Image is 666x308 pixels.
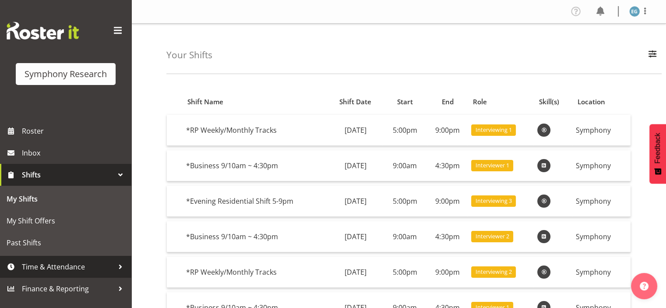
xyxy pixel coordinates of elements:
td: *Business 9/10am ~ 4:30pm [183,221,329,252]
a: My Shift Offers [2,210,129,232]
button: Filter Employees [643,46,662,65]
td: *RP Weekly/Monthly Tracks [183,257,329,288]
td: 9:00pm [427,186,468,217]
span: End [442,97,454,107]
button: Feedback - Show survey [649,124,666,184]
h4: Your Shifts [166,50,212,60]
span: Time & Attendance [22,260,114,273]
td: 5:00pm [382,257,428,288]
span: Role [473,97,487,107]
a: Past Shifts [2,232,129,254]
td: [DATE] [328,150,382,181]
td: 9:00pm [427,257,468,288]
td: *Business 9/10am ~ 4:30pm [183,150,329,181]
td: 9:00am [382,150,428,181]
td: Symphony [572,186,631,217]
td: Symphony [572,257,631,288]
img: evelyn-gray1866.jpg [629,6,640,17]
span: Start [397,97,412,107]
td: [DATE] [328,186,382,217]
span: Past Shifts [7,236,125,249]
span: Shift Name [187,97,223,107]
span: Interviewing 2 [476,268,512,276]
td: 5:00pm [382,115,428,146]
td: Symphony [572,150,631,181]
td: Symphony [572,221,631,252]
td: 5:00pm [382,186,428,217]
td: 9:00am [382,221,428,252]
img: help-xxl-2.png [640,282,648,290]
span: Shifts [22,168,114,181]
span: Inbox [22,146,127,159]
td: *Evening Residential Shift 5-9pm [183,186,329,217]
span: Feedback [654,133,662,163]
span: Finance & Reporting [22,282,114,295]
span: My Shifts [7,192,125,205]
span: Interviewing 1 [476,126,512,134]
a: My Shifts [2,188,129,210]
span: Skill(s) [539,97,559,107]
td: [DATE] [328,221,382,252]
span: Roster [22,124,127,138]
span: Shift Date [339,97,371,107]
td: *RP Weekly/Monthly Tracks [183,115,329,146]
span: My Shift Offers [7,214,125,227]
span: Interviewer 2 [476,232,509,241]
td: 9:00pm [427,115,468,146]
div: Symphony Research [25,67,107,81]
span: Location [577,97,605,107]
span: Interviewing 3 [476,197,512,205]
td: [DATE] [328,115,382,146]
td: 4:30pm [427,150,468,181]
img: Rosterit website logo [7,22,79,39]
td: [DATE] [328,257,382,288]
span: Interviewer 1 [476,161,509,170]
td: 4:30pm [427,221,468,252]
td: Symphony [572,115,631,146]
